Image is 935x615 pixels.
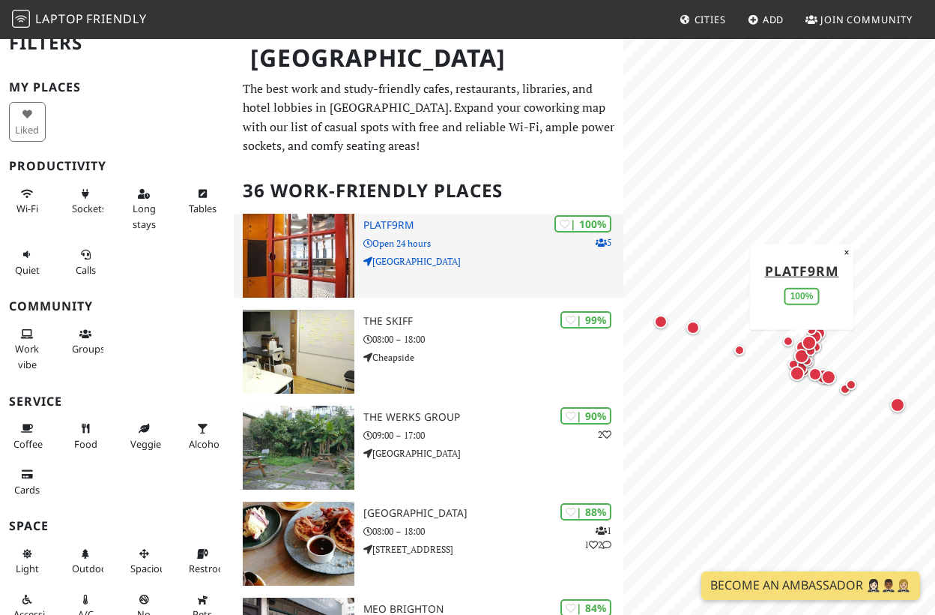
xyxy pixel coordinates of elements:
[9,541,46,581] button: Light
[234,406,623,490] a: The Werks Group | 90% 2 The Werks Group 09:00 – 17:00 [GEOGRAPHIC_DATA]
[584,523,611,552] p: 1 1 2
[234,214,623,298] a: PLATF9RM | 100% 5 PLATF9RM Open 24 hours [GEOGRAPHIC_DATA]
[791,346,812,367] div: Map marker
[730,341,748,359] div: Map marker
[16,202,38,215] span: Stable Wi-Fi
[784,287,820,304] div: 100%
[363,428,623,442] p: 09:00 – 17:00
[887,394,908,415] div: Map marker
[74,437,97,451] span: Food
[184,541,221,581] button: Restroom
[86,10,146,27] span: Friendly
[243,406,354,490] img: The Werks Group
[363,446,623,460] p: [GEOGRAPHIC_DATA]
[238,37,620,79] h1: [GEOGRAPHIC_DATA]
[787,363,808,384] div: Map marker
[35,10,84,27] span: Laptop
[363,524,623,538] p: 08:00 – 18:00
[554,215,611,232] div: | 100%
[184,416,221,456] button: Alcohol
[765,261,839,279] a: PLATF9RM
[363,350,623,364] p: Cheapside
[9,416,46,456] button: Coffee
[126,181,163,236] button: Long stays
[12,10,30,28] img: LaptopFriendly
[560,503,611,520] div: | 88%
[189,202,217,215] span: Work-friendly tables
[67,322,104,361] button: Groups
[76,263,96,277] span: Video/audio calls
[67,242,104,282] button: Calls
[72,562,111,575] span: Outdoor area
[67,416,104,456] button: Food
[9,462,46,502] button: Cards
[15,263,40,277] span: Quiet
[363,219,623,232] h3: PLATF9RM
[9,394,225,409] h3: Service
[234,502,623,586] a: WOLFOX AVENUE | 88% 112 [GEOGRAPHIC_DATA] 08:00 – 18:00 [STREET_ADDRESS]
[9,20,225,66] h2: Filters
[9,159,225,173] h3: Productivity
[13,437,43,451] span: Coffee
[14,483,40,496] span: Credit cards
[560,311,611,328] div: | 99%
[799,6,919,33] a: Join Community
[72,202,106,215] span: Power sockets
[790,344,811,365] div: Map marker
[130,437,161,451] span: Veggie
[742,6,790,33] a: Add
[674,6,732,33] a: Cities
[133,202,156,230] span: Long stays
[802,342,820,360] div: Map marker
[683,318,703,337] div: Map marker
[130,562,170,575] span: Spacious
[813,366,834,387] div: Map marker
[598,427,611,442] p: 2
[12,7,147,33] a: LaptopFriendly LaptopFriendly
[184,181,221,221] button: Tables
[820,13,913,26] span: Join Community
[243,310,354,394] img: The Skiff
[234,310,623,394] a: The Skiff | 99% The Skiff 08:00 – 18:00 Cheapside
[695,13,726,26] span: Cities
[15,342,39,370] span: People working
[596,235,611,250] p: 5
[9,242,46,282] button: Quiet
[189,562,233,575] span: Restroom
[784,355,802,373] div: Map marker
[799,353,817,371] div: Map marker
[243,79,614,156] p: The best work and study-friendly cafes, restaurants, libraries, and hotel lobbies in [GEOGRAPHIC_...
[243,502,354,586] img: WOLFOX AVENUE
[363,507,623,520] h3: [GEOGRAPHIC_DATA]
[243,168,614,214] h2: 36 Work-Friendly Places
[9,519,225,533] h3: Space
[9,181,46,221] button: Wi-Fi
[16,562,39,575] span: Natural light
[842,376,860,394] div: Map marker
[126,416,163,456] button: Veggie
[363,236,623,250] p: Open 24 hours
[126,541,163,581] button: Spacious
[67,181,104,221] button: Sockets
[363,315,623,328] h3: The Skiff
[799,332,820,353] div: Map marker
[779,332,797,350] div: Map marker
[363,332,623,346] p: 08:00 – 18:00
[67,541,104,581] button: Outdoor
[9,299,225,313] h3: Community
[805,364,825,384] div: Map marker
[72,342,105,355] span: Group tables
[839,244,853,260] button: Close popup
[651,312,671,331] div: Map marker
[836,380,854,398] div: Map marker
[818,367,839,388] div: Map marker
[9,322,46,376] button: Work vibe
[9,80,225,94] h3: My Places
[560,407,611,424] div: | 90%
[363,542,623,556] p: [STREET_ADDRESS]
[243,214,354,298] img: PLATF9RM
[363,254,623,268] p: [GEOGRAPHIC_DATA]
[363,411,623,424] h3: The Werks Group
[763,13,784,26] span: Add
[189,437,222,451] span: Alcohol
